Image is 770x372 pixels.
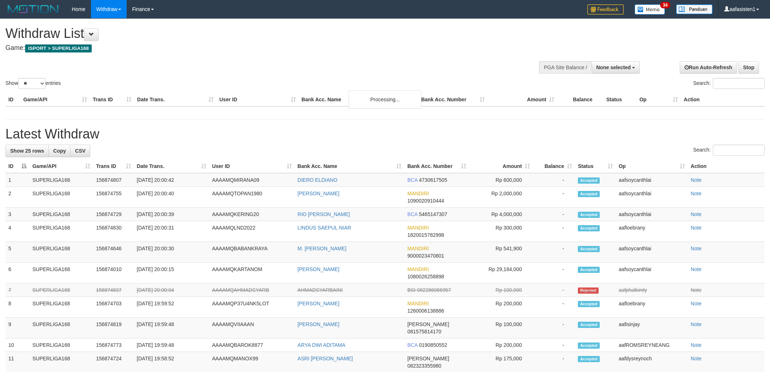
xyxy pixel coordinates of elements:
td: [DATE] 19:59:48 [134,338,209,352]
th: Game/API: activate to sort column ascending [29,160,93,173]
td: 156874703 [93,297,134,318]
th: Status [603,93,636,106]
span: Accepted [578,342,600,349]
th: Bank Acc. Number: activate to sort column ascending [404,160,469,173]
th: Op: activate to sort column ascending [616,160,688,173]
span: [PERSON_NAME] [407,321,449,327]
td: - [533,187,575,208]
span: Copy 9000023470801 to clipboard [407,253,444,259]
span: None selected [596,64,631,70]
td: [DATE] 20:00:30 [134,242,209,263]
span: Copy 0190850552 to clipboard [419,342,447,348]
td: [DATE] 20:00:42 [134,173,209,187]
th: User ID: activate to sort column ascending [209,160,295,173]
td: aafloebrany [616,221,688,242]
td: [DATE] 20:00:31 [134,221,209,242]
a: RIO [PERSON_NAME] [298,211,350,217]
span: Accepted [578,356,600,362]
span: Accepted [578,177,600,184]
td: 156874729 [93,208,134,221]
span: Copy 1080026258898 to clipboard [407,274,444,279]
img: MOTION_logo.png [5,4,61,15]
a: Note [691,191,702,196]
span: CSV [75,148,86,154]
td: [DATE] 20:00:04 [134,283,209,297]
span: ISPORT > SUPERLIGA168 [25,44,92,52]
td: 10 [5,338,29,352]
td: SUPERLIGA168 [29,173,93,187]
label: Search: [693,78,765,89]
td: Rp 100,000 [469,318,533,338]
a: [PERSON_NAME] [298,301,340,306]
th: Date Trans. [134,93,217,106]
th: Status: activate to sort column ascending [575,160,616,173]
span: MANDIRI [407,246,429,251]
td: - [533,173,575,187]
td: SUPERLIGA168 [29,208,93,221]
td: SUPERLIGA168 [29,283,93,297]
a: M. [PERSON_NAME] [298,246,347,251]
label: Show entries [5,78,61,89]
img: panduan.png [676,4,713,14]
td: SUPERLIGA168 [29,338,93,352]
span: Copy 082286086957 to clipboard [417,287,451,293]
a: Note [691,287,702,293]
span: Rejected [578,287,598,294]
td: aafsoycanthlai [616,187,688,208]
a: ARYA DWI ADITAMA [298,342,345,348]
td: Rp 300,000 [469,221,533,242]
span: BCA [407,342,417,348]
td: - [533,263,575,283]
select: Showentries [18,78,45,89]
th: Action [681,93,765,106]
span: Copy 4730617505 to clipboard [419,177,447,183]
td: 156874807 [93,173,134,187]
a: Stop [738,61,759,74]
th: Action [688,160,765,173]
th: Bank Acc. Name: activate to sort column ascending [295,160,405,173]
td: 2 [5,187,29,208]
a: Note [691,246,702,251]
span: Accepted [578,191,600,197]
span: Copy 081575814170 to clipboard [407,329,441,334]
td: - [533,338,575,352]
span: [PERSON_NAME] [407,356,449,361]
span: Copy 1260006138886 to clipboard [407,308,444,314]
td: AAAAMQBAROK8877 [209,338,295,352]
div: Processing... [349,90,421,109]
span: MANDIRI [407,225,429,231]
a: CSV [70,145,90,157]
td: AAAAMQVIIAAAN [209,318,295,338]
a: ASRI [PERSON_NAME] [298,356,353,361]
a: Note [691,342,702,348]
span: Copy 5465147307 to clipboard [419,211,447,217]
span: MANDIRI [407,191,429,196]
span: Accepted [578,212,600,218]
td: AAAAMQMIRANA09 [209,173,295,187]
td: 156874755 [93,187,134,208]
td: - [533,283,575,297]
input: Search: [713,78,765,89]
span: Accepted [578,267,600,273]
span: Copy 1820015782998 to clipboard [407,232,444,238]
div: PGA Site Balance / [539,61,591,74]
th: Bank Acc. Name [299,93,418,106]
td: 156874837 [93,283,134,297]
span: Accepted [578,322,600,328]
th: Bank Acc. Number [418,93,488,106]
button: None selected [592,61,640,74]
th: Balance: activate to sort column ascending [533,160,575,173]
a: Note [691,301,702,306]
td: 8 [5,297,29,318]
td: AAAAMQLND2022 [209,221,295,242]
td: 156874819 [93,318,134,338]
td: SUPERLIGA168 [29,242,93,263]
th: Trans ID: activate to sort column ascending [93,160,134,173]
td: SUPERLIGA168 [29,221,93,242]
td: 1 [5,173,29,187]
a: Copy [48,145,71,157]
span: Copy [53,148,66,154]
a: [PERSON_NAME] [298,321,340,327]
td: Rp 2,000,000 [469,187,533,208]
span: BSI [407,287,416,293]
